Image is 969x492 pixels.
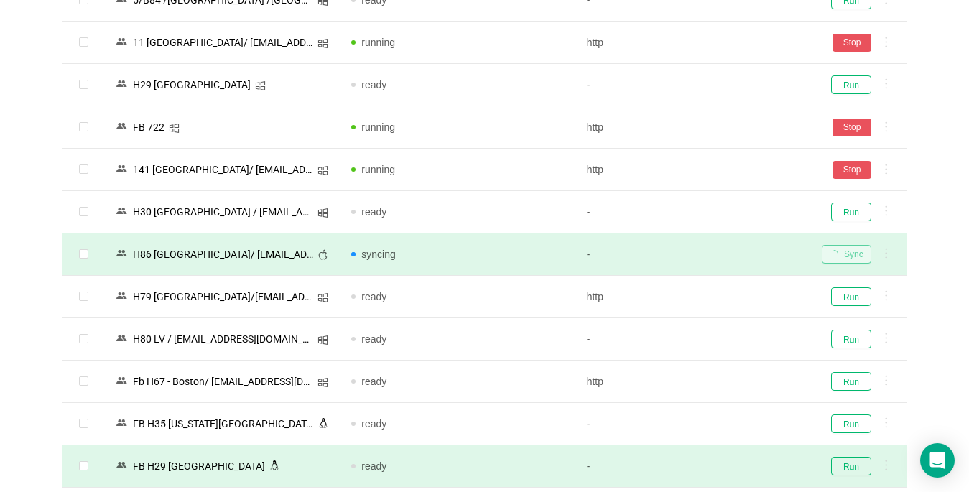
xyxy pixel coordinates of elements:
i: icon: windows [255,80,266,91]
i: icon: windows [317,335,328,345]
div: 11 [GEOGRAPHIC_DATA]/ [EMAIL_ADDRESS][DOMAIN_NAME] [129,33,317,52]
td: - [575,318,810,361]
button: Run [831,75,871,94]
div: H79 [GEOGRAPHIC_DATA]/[EMAIL_ADDRESS][DOMAIN_NAME] [1] [129,287,317,306]
td: http [575,22,810,64]
span: ready [361,376,386,387]
div: 141 [GEOGRAPHIC_DATA]/ [EMAIL_ADDRESS][DOMAIN_NAME] [129,160,317,179]
div: FB Н35 [US_STATE][GEOGRAPHIC_DATA][EMAIL_ADDRESS][DOMAIN_NAME] [129,414,318,433]
span: ready [361,291,386,302]
span: ready [361,79,386,90]
i: icon: windows [317,38,328,49]
i: icon: windows [169,123,180,134]
i: icon: apple [317,249,328,260]
i: icon: windows [317,165,328,176]
button: Run [831,414,871,433]
span: running [361,121,395,133]
span: running [361,37,395,48]
div: H80 LV / [EMAIL_ADDRESS][DOMAIN_NAME] [1] [129,330,317,348]
div: FB 722 [129,118,169,136]
span: ready [361,418,386,430]
button: Run [831,372,871,391]
td: - [575,233,810,276]
td: - [575,445,810,488]
i: icon: windows [317,377,328,388]
button: Stop [833,161,871,179]
td: - [575,191,810,233]
span: syncing [361,249,395,260]
i: icon: windows [317,292,328,303]
button: Run [831,287,871,306]
button: Run [831,203,871,221]
td: http [575,106,810,149]
span: ready [361,206,386,218]
td: - [575,64,810,106]
td: - [575,403,810,445]
td: http [575,149,810,191]
td: http [575,361,810,403]
i: icon: windows [317,208,328,218]
div: Н86 [GEOGRAPHIC_DATA]/ [EMAIL_ADDRESS][DOMAIN_NAME] [1] [129,245,317,264]
div: Open Intercom Messenger [920,443,955,478]
button: Stop [833,119,871,136]
span: ready [361,333,386,345]
button: Run [831,330,871,348]
td: http [575,276,810,318]
span: ready [361,460,386,472]
div: Fb Н67 - Boston/ [EMAIL_ADDRESS][DOMAIN_NAME] [1] [129,372,317,391]
button: Stop [833,34,871,52]
span: running [361,164,395,175]
button: Run [831,457,871,475]
div: Н30 [GEOGRAPHIC_DATA] / [EMAIL_ADDRESS][DOMAIN_NAME] [129,203,317,221]
div: FB H29 [GEOGRAPHIC_DATA] [129,457,269,475]
div: H29 [GEOGRAPHIC_DATA] [129,75,255,94]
